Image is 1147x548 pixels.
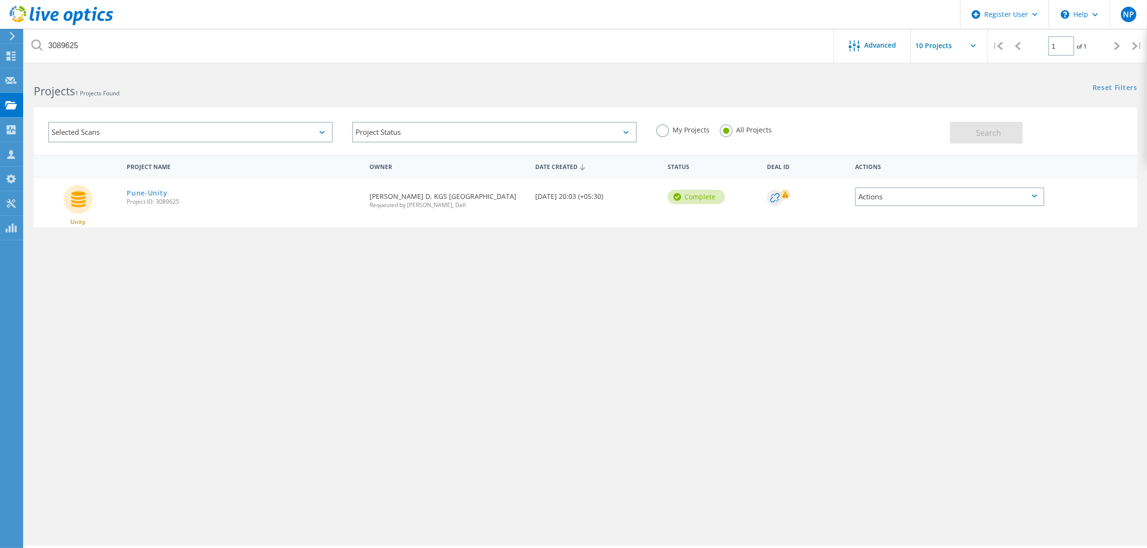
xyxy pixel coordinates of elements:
div: Date Created [530,157,663,175]
span: Requested by [PERSON_NAME], Dell [369,202,526,208]
a: Live Optics Dashboard [10,20,113,27]
label: All Projects [720,124,772,133]
div: [PERSON_NAME] D, KGS [GEOGRAPHIC_DATA] [365,178,530,218]
div: Project Name [122,157,365,175]
div: Project Status [352,122,637,143]
span: Unity [70,219,85,225]
div: Actions [850,157,1049,175]
a: Reset Filters [1093,84,1137,92]
div: Deal Id [762,157,850,175]
div: Status [663,157,762,175]
div: | [1127,29,1147,63]
span: Project ID: 3089625 [127,199,360,205]
svg: \n [1061,10,1069,19]
div: Owner [365,157,530,175]
a: Pune-Unity [127,190,167,196]
b: Projects [34,83,75,99]
span: of 1 [1077,42,1087,51]
div: [DATE] 20:03 (+05:30) [530,178,663,209]
span: NP [1123,11,1134,18]
div: Selected Scans [48,122,333,143]
span: Advanced [865,42,897,49]
label: My Projects [656,124,710,133]
div: Complete [668,190,725,204]
span: Search [976,128,1001,138]
div: Actions [855,187,1044,206]
div: | [988,29,1008,63]
span: 1 Projects Found [75,89,119,97]
button: Search [950,122,1023,144]
input: Search projects by name, owner, ID, company, etc [24,29,834,63]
